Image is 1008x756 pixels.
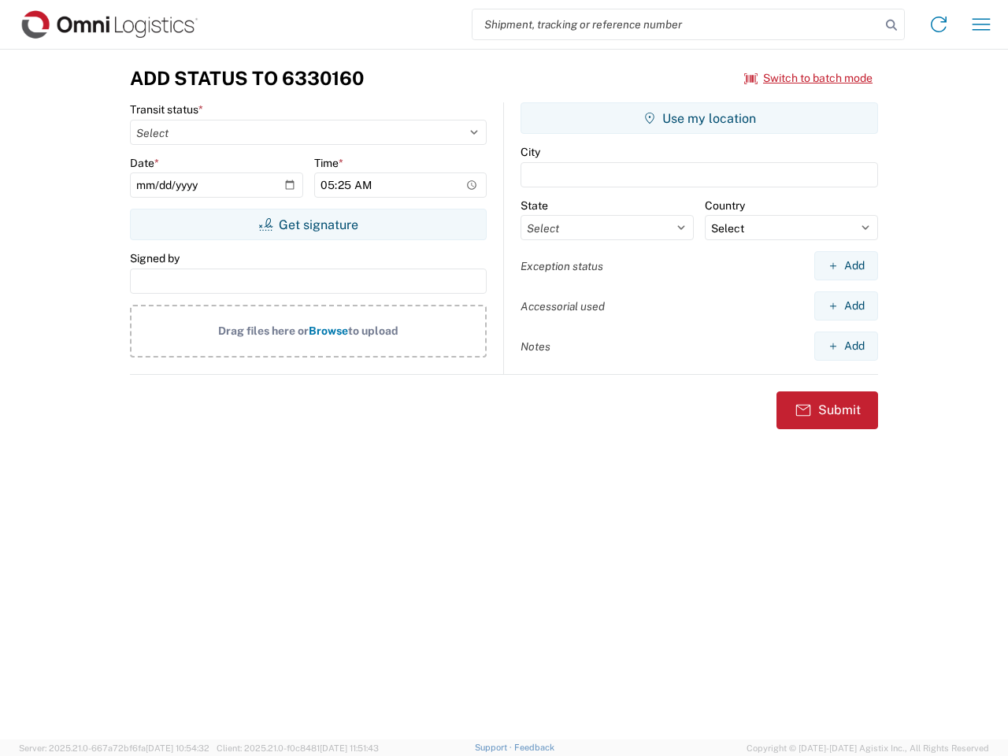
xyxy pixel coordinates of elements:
[521,259,603,273] label: Exception status
[776,391,878,429] button: Submit
[130,156,159,170] label: Date
[130,209,487,240] button: Get signature
[314,156,343,170] label: Time
[218,324,309,337] span: Drag files here or
[521,198,548,213] label: State
[705,198,745,213] label: Country
[744,65,873,91] button: Switch to batch mode
[19,743,209,753] span: Server: 2025.21.0-667a72bf6fa
[475,743,514,752] a: Support
[814,332,878,361] button: Add
[814,251,878,280] button: Add
[521,102,878,134] button: Use my location
[130,251,180,265] label: Signed by
[521,339,550,354] label: Notes
[130,67,364,90] h3: Add Status to 6330160
[130,102,203,117] label: Transit status
[814,291,878,321] button: Add
[521,145,540,159] label: City
[348,324,398,337] span: to upload
[320,743,379,753] span: [DATE] 11:51:43
[217,743,379,753] span: Client: 2025.21.0-f0c8481
[309,324,348,337] span: Browse
[146,743,209,753] span: [DATE] 10:54:32
[521,299,605,313] label: Accessorial used
[747,741,989,755] span: Copyright © [DATE]-[DATE] Agistix Inc., All Rights Reserved
[514,743,554,752] a: Feedback
[472,9,880,39] input: Shipment, tracking or reference number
